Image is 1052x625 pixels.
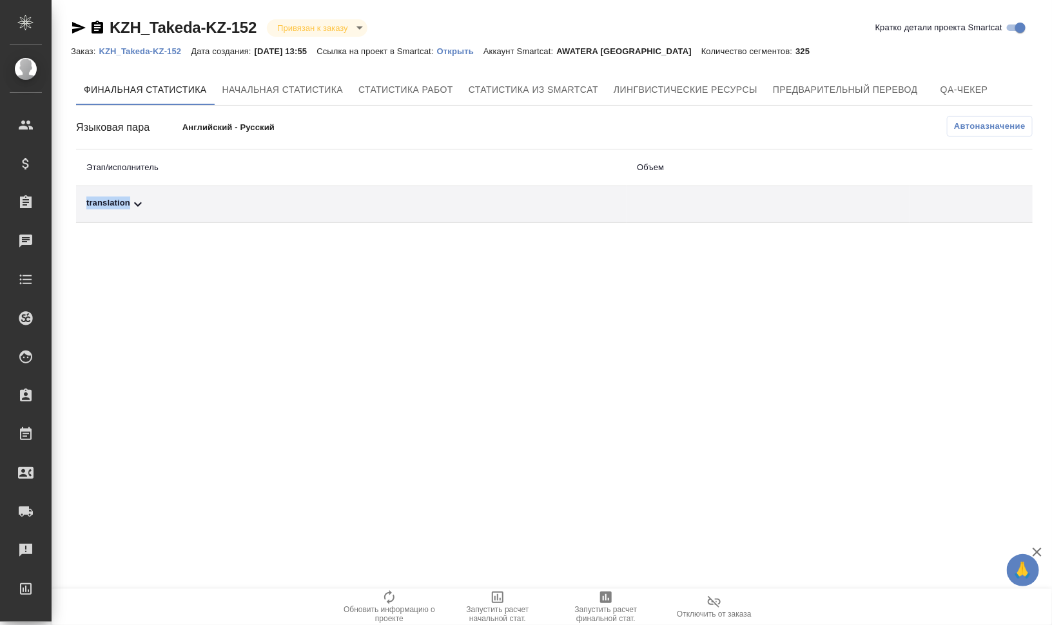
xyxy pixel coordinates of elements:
[677,610,752,619] span: Отключить от заказа
[483,46,556,56] p: Аккаунт Smartcat:
[255,46,317,56] p: [DATE] 13:55
[267,19,367,37] div: Привязан к заказу
[1012,557,1034,584] span: 🙏
[627,149,910,186] th: Объем
[469,82,598,98] span: Статистика из Smartcat
[110,19,257,36] a: KZH_Takeda-KZ-152
[76,149,627,186] th: Этап/исполнитель
[86,197,616,212] div: Toggle Row Expanded
[773,82,918,98] span: Предварительный перевод
[99,45,191,56] a: KZH_Takeda-KZ-152
[358,82,453,98] span: Статистика работ
[933,82,995,98] span: QA-чекер
[614,82,757,98] span: Лингвистические ресурсы
[182,121,395,134] p: Английский - Русский
[99,46,191,56] p: KZH_Takeda-KZ-152
[451,605,544,623] span: Запустить расчет начальной стат.
[90,20,105,35] button: Скопировать ссылку
[335,589,443,625] button: Обновить информацию о проекте
[76,120,182,135] div: Языковая пара
[317,46,436,56] p: Ссылка на проект в Smartcat:
[71,20,86,35] button: Скопировать ссылку для ЯМессенджера
[556,46,701,56] p: AWATERA [GEOGRAPHIC_DATA]
[701,46,795,56] p: Количество сегментов:
[1007,554,1039,586] button: 🙏
[222,82,344,98] span: Начальная статистика
[71,46,99,56] p: Заказ:
[954,120,1026,133] span: Автоназначение
[273,23,351,34] button: Привязан к заказу
[343,605,436,623] span: Обновить информацию о проекте
[552,589,660,625] button: Запустить расчет финальной стат.
[795,46,819,56] p: 325
[560,605,652,623] span: Запустить расчет финальной стат.
[875,21,1002,34] span: Кратко детали проекта Smartcat
[660,589,768,625] button: Отключить от заказа
[443,589,552,625] button: Запустить расчет начальной стат.
[947,116,1033,137] button: Автоназначение
[437,46,483,56] p: Открыть
[191,46,254,56] p: Дата создания:
[84,82,207,98] span: Финальная статистика
[437,45,483,56] a: Открыть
